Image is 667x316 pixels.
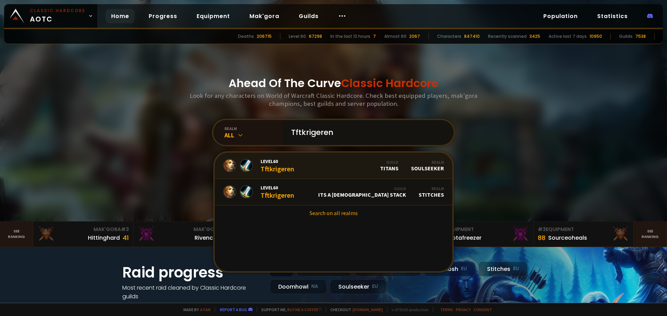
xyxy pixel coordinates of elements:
[215,179,452,205] a: Level60TftkrigerenGuildits a [DEMOGRAPHIC_DATA] stackRealmStitches
[380,160,398,165] div: Guild
[215,153,452,179] a: Level60TftkrigerenGuildTitansRealmSoulseeker
[440,307,453,312] a: Terms
[538,233,545,242] div: 88
[293,9,324,23] a: Guilds
[38,226,129,233] div: Mak'Gora
[200,307,211,312] a: a fan
[411,160,444,165] div: Realm
[30,8,85,24] span: AOTC
[318,186,406,198] div: its a [DEMOGRAPHIC_DATA] stack
[478,262,528,276] div: Stitches
[538,9,583,23] a: Population
[634,222,667,247] a: Seeranking
[434,222,534,247] a: #2Equipment88Notafreezer
[590,33,602,40] div: 10950
[238,33,254,40] div: Deaths
[461,265,467,272] small: EU
[195,233,216,242] div: Rivench
[548,233,587,242] div: Sourceoheals
[330,33,370,40] div: In the last 12 hours
[488,33,527,40] div: Recently scanned
[123,233,129,242] div: 41
[261,185,294,191] span: Level 60
[287,307,322,312] a: Buy me a coffee
[474,307,492,312] a: Consent
[33,222,133,247] a: Mak'Gora#3Hittinghard41
[215,205,452,221] a: Search on all realms
[373,33,376,40] div: 7
[270,279,327,294] div: Doomhowl
[122,283,261,301] h4: Most recent raid cleaned by Classic Hardcore guilds
[224,126,283,131] div: realm
[384,33,406,40] div: Almost 60
[244,9,285,23] a: Mak'gora
[106,9,135,23] a: Home
[419,186,444,198] div: Stitches
[311,283,318,290] small: NA
[4,4,97,28] a: Classic HardcoreAOTC
[353,307,383,312] a: [DOMAIN_NAME]
[179,307,211,312] span: Made by
[121,226,129,233] span: # 3
[289,33,306,40] div: Level 60
[619,33,633,40] div: Guilds
[635,33,646,40] div: 7538
[143,9,183,23] a: Progress
[437,33,461,40] div: Characters
[387,307,429,312] span: v. d752d5 - production
[534,222,634,247] a: #3Equipment88Sourceoheals
[341,75,438,91] span: Classic Hardcore
[411,160,444,172] div: Soulseeker
[122,301,167,309] a: See all progress
[330,279,387,294] div: Soulseeker
[513,265,519,272] small: EU
[538,226,629,233] div: Equipment
[261,158,294,164] span: Level 60
[438,226,529,233] div: Equipment
[229,75,438,92] h1: Ahead Of The Curve
[257,33,272,40] div: 206715
[326,307,383,312] span: Checkout
[257,307,322,312] span: Support me,
[318,186,406,191] div: Guild
[133,222,233,247] a: Mak'Gora#2Rivench100
[261,158,294,173] div: Tftkrigeren
[464,33,480,40] div: 847410
[549,33,587,40] div: Active last 7 days
[30,8,85,14] small: Classic Hardcore
[187,92,480,108] h3: Look for any characters on World of Warcraft Classic Hardcore. Check best equipped players, mak'g...
[122,262,261,283] h1: Raid progress
[372,283,378,290] small: EU
[224,131,283,139] div: All
[191,9,236,23] a: Equipment
[309,33,322,40] div: 67298
[448,233,481,242] div: Notafreezer
[220,307,247,312] a: Report a bug
[287,120,445,145] input: Search a character...
[538,226,546,233] span: # 3
[88,233,120,242] div: Hittinghard
[424,262,476,276] div: Nek'Rosh
[261,185,294,199] div: Tftkrigeren
[409,33,420,40] div: 2067
[592,9,633,23] a: Statistics
[138,226,229,233] div: Mak'Gora
[529,33,540,40] div: 3425
[419,186,444,191] div: Realm
[456,307,471,312] a: Privacy
[380,160,398,172] div: Titans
